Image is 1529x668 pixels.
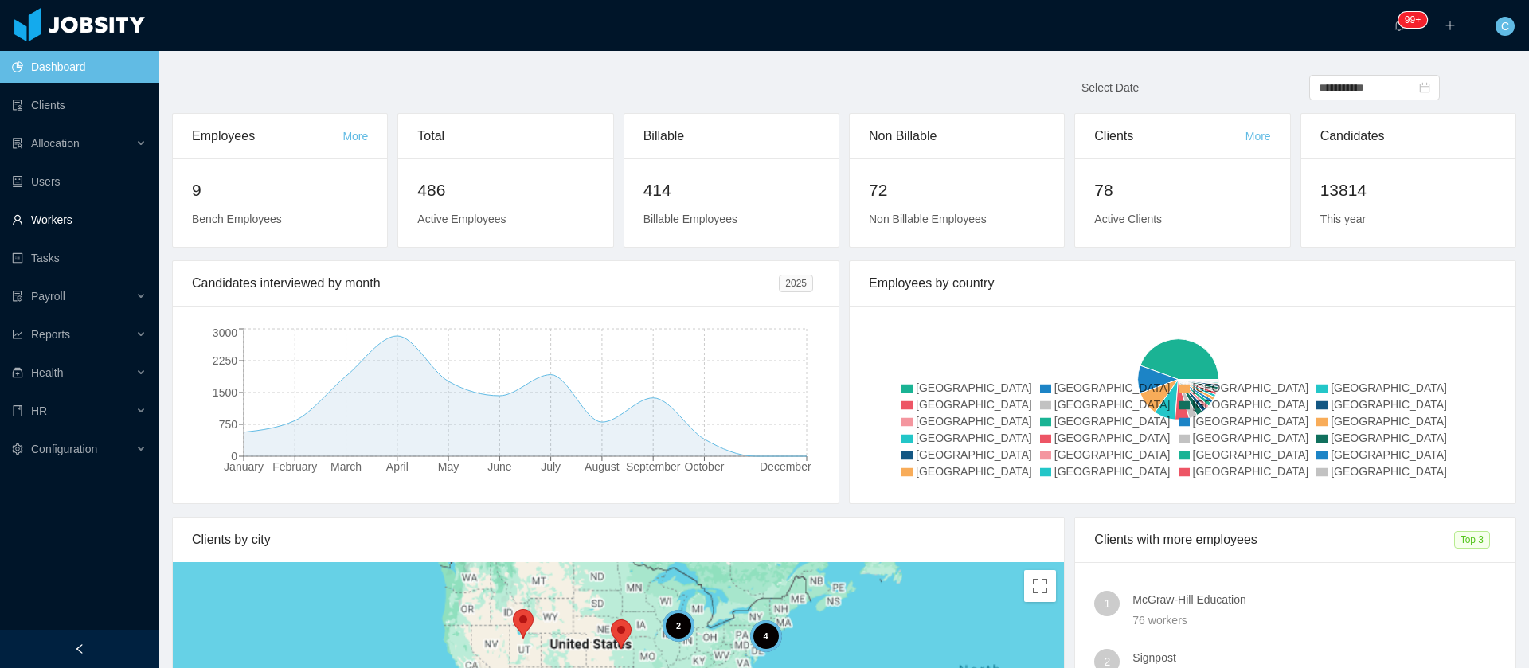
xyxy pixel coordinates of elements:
span: [GEOGRAPHIC_DATA] [1331,448,1447,461]
tspan: March [330,460,362,473]
span: [GEOGRAPHIC_DATA] [916,398,1032,411]
div: Candidates [1320,114,1496,158]
span: This year [1320,213,1367,225]
a: icon: pie-chartDashboard [12,51,147,83]
span: Top 3 [1454,531,1490,549]
span: [GEOGRAPHIC_DATA] [916,432,1032,444]
tspan: July [541,460,561,473]
tspan: February [272,460,317,473]
div: Employees by country [869,261,1496,306]
div: Employees [192,114,342,158]
span: Configuration [31,443,97,455]
h2: 78 [1094,178,1270,203]
span: Billable Employees [643,213,737,225]
span: C [1501,17,1509,36]
span: [GEOGRAPHIC_DATA] [1054,415,1171,428]
div: Non Billable [869,114,1045,158]
span: Select Date [1081,81,1139,94]
i: icon: solution [12,138,23,149]
a: More [342,130,368,143]
span: Active Employees [417,213,506,225]
a: icon: profileTasks [12,242,147,274]
span: [GEOGRAPHIC_DATA] [916,381,1032,394]
span: [GEOGRAPHIC_DATA] [1054,448,1171,461]
div: 4 [749,620,781,652]
i: icon: calendar [1419,82,1430,93]
span: 2025 [779,275,813,292]
div: Clients with more employees [1094,518,1453,562]
tspan: 3000 [213,326,237,339]
tspan: December [760,460,811,473]
div: 2 [663,610,694,642]
div: Clients by city [192,518,1045,562]
div: Candidates interviewed by month [192,261,779,306]
span: [GEOGRAPHIC_DATA] [1193,381,1309,394]
span: Non Billable Employees [869,213,987,225]
span: [GEOGRAPHIC_DATA] [1331,465,1447,478]
tspan: 1500 [213,386,237,399]
span: [GEOGRAPHIC_DATA] [916,448,1032,461]
span: [GEOGRAPHIC_DATA] [916,415,1032,428]
h2: 486 [417,178,593,203]
div: Total [417,114,593,158]
tspan: October [685,460,725,473]
i: icon: bell [1394,20,1405,31]
span: [GEOGRAPHIC_DATA] [1054,381,1171,394]
tspan: August [585,460,620,473]
h2: 13814 [1320,178,1496,203]
span: [GEOGRAPHIC_DATA] [1193,465,1309,478]
i: icon: file-protect [12,291,23,302]
a: icon: auditClients [12,89,147,121]
h2: 414 [643,178,819,203]
span: 1 [1104,591,1110,616]
span: Health [31,366,63,379]
tspan: 2250 [213,354,237,367]
tspan: 0 [231,450,237,463]
span: HR [31,404,47,417]
tspan: September [626,460,681,473]
i: icon: medicine-box [12,367,23,378]
span: Allocation [31,137,80,150]
h4: McGraw-Hill Education [1132,591,1496,608]
a: icon: userWorkers [12,204,147,236]
div: Clients [1094,114,1245,158]
i: icon: setting [12,443,23,455]
span: [GEOGRAPHIC_DATA] [916,465,1032,478]
span: [GEOGRAPHIC_DATA] [1193,448,1309,461]
div: 76 workers [1132,611,1496,629]
span: [GEOGRAPHIC_DATA] [1193,415,1309,428]
span: [GEOGRAPHIC_DATA] [1193,432,1309,444]
a: icon: robotUsers [12,166,147,197]
tspan: 750 [219,418,238,431]
tspan: April [386,460,409,473]
h2: 72 [869,178,1045,203]
div: Billable [643,114,819,158]
tspan: January [224,460,264,473]
i: icon: book [12,405,23,416]
i: icon: plus [1445,20,1456,31]
tspan: May [438,460,459,473]
a: More [1245,130,1271,143]
span: [GEOGRAPHIC_DATA] [1331,432,1447,444]
span: Reports [31,328,70,341]
span: [GEOGRAPHIC_DATA] [1331,398,1447,411]
tspan: June [487,460,512,473]
span: [GEOGRAPHIC_DATA] [1054,465,1171,478]
span: [GEOGRAPHIC_DATA] [1331,415,1447,428]
h2: 9 [192,178,368,203]
span: Bench Employees [192,213,282,225]
span: [GEOGRAPHIC_DATA] [1193,398,1309,411]
i: icon: line-chart [12,329,23,340]
h4: Signpost [1132,649,1496,666]
span: [GEOGRAPHIC_DATA] [1331,381,1447,394]
button: Toggle fullscreen view [1024,570,1056,602]
sup: 214 [1398,12,1427,28]
span: Payroll [31,290,65,303]
span: Active Clients [1094,213,1162,225]
span: [GEOGRAPHIC_DATA] [1054,432,1171,444]
span: [GEOGRAPHIC_DATA] [1054,398,1171,411]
